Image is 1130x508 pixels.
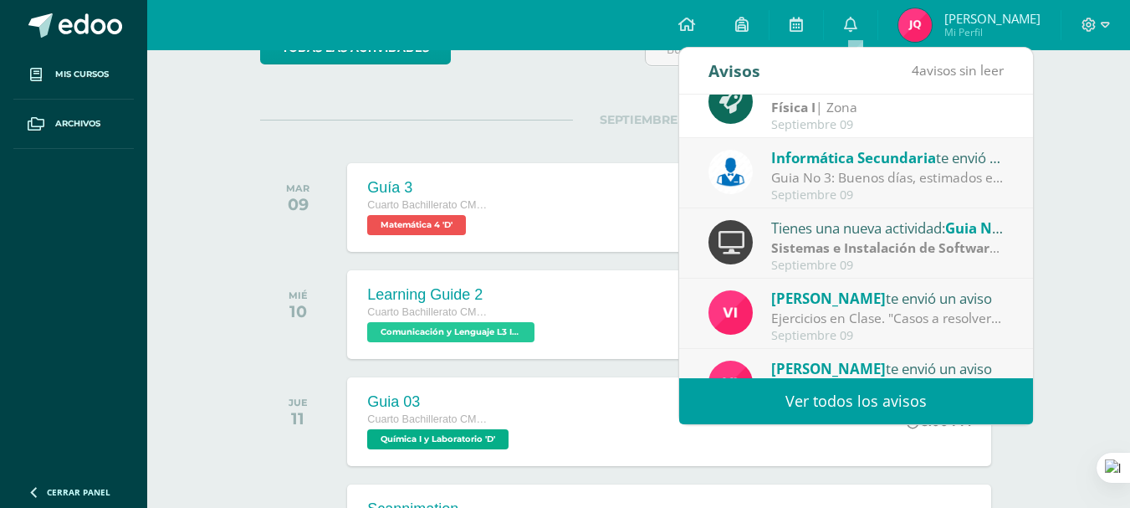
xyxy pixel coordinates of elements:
[771,309,1004,328] div: Ejercicios en Clase. "Casos a resolver": Buenos días estimados estudiantes, un gusto saludarle. C...
[286,182,309,194] div: MAR
[771,239,1004,258] div: | Zona
[289,408,308,428] div: 11
[945,218,1012,238] span: Guia No 3
[771,359,886,378] span: [PERSON_NAME]
[708,150,753,194] img: 6ed6846fa57649245178fca9fc9a58dd.png
[13,100,134,149] a: Archivos
[708,290,753,335] img: bd6d0aa147d20350c4821b7c643124fa.png
[289,397,308,408] div: JUE
[708,48,760,94] div: Avisos
[289,301,308,321] div: 10
[367,215,466,235] span: Matemática 4 'D'
[55,117,100,131] span: Archivos
[289,290,308,301] div: MIÉ
[286,194,309,214] div: 09
[771,217,1004,239] div: Tienes una nueva actividad:
[55,68,109,81] span: Mis cursos
[944,25,1041,39] span: Mi Perfil
[367,179,493,197] div: Guía 3
[898,8,932,42] img: e0e66dc41bed1d9faadf7dd390b36e2d.png
[771,188,1004,203] div: Septiembre 09
[47,486,110,498] span: Cerrar panel
[573,112,704,127] span: SEPTIEMBRE
[912,61,919,80] span: 4
[367,199,493,211] span: Cuarto Bachillerato CMP Bachillerato en CCLL con Orientación en Computación
[771,289,886,308] span: [PERSON_NAME]
[771,146,1004,168] div: te envió un aviso
[771,259,1004,273] div: Septiembre 09
[771,118,1004,132] div: Septiembre 09
[367,306,493,318] span: Cuarto Bachillerato CMP Bachillerato en CCLL con Orientación en Computación
[367,286,539,304] div: Learning Guide 2
[771,357,1004,379] div: te envió un aviso
[771,329,1004,343] div: Septiembre 09
[367,393,513,411] div: Guia 03
[771,98,1004,117] div: | Zona
[367,429,509,449] span: Química I y Laboratorio 'D'
[367,413,493,425] span: Cuarto Bachillerato CMP Bachillerato en CCLL con Orientación en Computación
[708,361,753,405] img: bd6d0aa147d20350c4821b7c643124fa.png
[912,61,1004,80] span: avisos sin leer
[944,10,1041,27] span: [PERSON_NAME]
[771,148,936,167] span: Informática Secundaria
[679,378,1033,424] a: Ver todos los avisos
[771,98,816,116] strong: Física I
[13,50,134,100] a: Mis cursos
[771,287,1004,309] div: te envió un aviso
[367,322,534,342] span: Comunicación y Lenguaje L3 Inglés 'D'
[771,168,1004,187] div: Guia No 3: Buenos días, estimados estudiantes, es un gusto saludarles por este medio. El presente...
